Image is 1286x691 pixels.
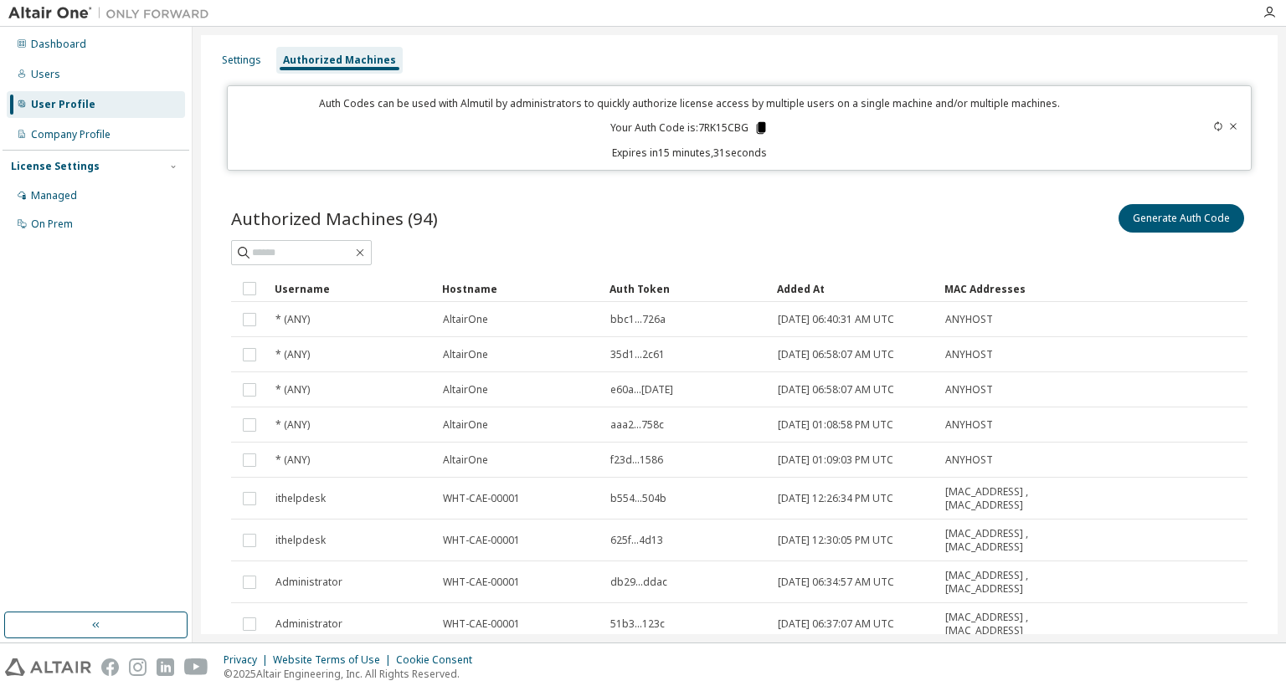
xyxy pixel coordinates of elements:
button: Generate Auth Code [1119,204,1244,233]
img: youtube.svg [184,658,208,676]
img: facebook.svg [101,658,119,676]
span: [DATE] 06:34:57 AM UTC [778,576,894,589]
span: db29...ddac [610,576,667,589]
div: Users [31,68,60,81]
div: Username [275,275,429,302]
div: Auth Token [610,275,764,302]
span: WHT-CAE-00001 [443,534,520,547]
span: WHT-CAE-00001 [443,617,520,631]
span: bbc1...726a [610,313,666,326]
div: Hostname [442,275,596,302]
span: [MAC_ADDRESS] , [MAC_ADDRESS] [945,569,1062,596]
div: Settings [222,54,261,67]
p: © 2025 Altair Engineering, Inc. All Rights Reserved. [224,667,482,681]
span: [DATE] 06:58:07 AM UTC [778,383,894,397]
span: AltairOne [443,383,488,397]
span: b554...504b [610,492,666,505]
span: * (ANY) [275,313,310,326]
span: ANYHOST [945,313,993,326]
p: Your Auth Code is: 7RK15CBG [610,120,769,136]
span: WHT-CAE-00001 [443,576,520,589]
span: [MAC_ADDRESS] , [MAC_ADDRESS] [945,527,1062,554]
div: Privacy [224,653,273,667]
span: [DATE] 01:08:58 PM UTC [778,418,893,432]
div: Dashboard [31,38,86,51]
span: AltairOne [443,453,488,467]
span: 35d1...2c61 [610,348,665,361]
span: [DATE] 06:58:07 AM UTC [778,348,894,361]
span: AltairOne [443,313,488,326]
span: [MAC_ADDRESS] , [MAC_ADDRESS] [945,611,1062,637]
div: Added At [777,275,931,302]
p: Expires in 15 minutes, 31 seconds [238,146,1140,160]
span: e60a...[DATE] [610,383,673,397]
span: WHT-CAE-00001 [443,492,520,505]
span: ithelpdesk [275,492,326,505]
span: f23d...1586 [610,453,663,467]
div: Company Profile [31,128,111,141]
img: linkedin.svg [157,658,174,676]
span: * (ANY) [275,453,310,467]
div: Website Terms of Use [273,653,396,667]
p: Auth Codes can be used with Almutil by administrators to quickly authorize license access by mult... [238,96,1140,110]
span: Administrator [275,576,342,589]
span: AltairOne [443,418,488,432]
span: ANYHOST [945,453,993,467]
img: altair_logo.svg [5,658,91,676]
span: [DATE] 06:40:31 AM UTC [778,313,894,326]
span: 625f...4d13 [610,534,663,547]
div: Authorized Machines [283,54,396,67]
span: Administrator [275,617,342,631]
span: ithelpdesk [275,534,326,547]
span: AltairOne [443,348,488,361]
span: [DATE] 06:37:07 AM UTC [778,617,894,631]
span: ANYHOST [945,418,993,432]
span: aaa2...758c [610,418,664,432]
span: 51b3...123c [610,617,665,631]
div: License Settings [11,160,100,173]
span: Authorized Machines (94) [231,207,438,230]
img: Altair One [8,5,218,22]
span: * (ANY) [275,383,310,397]
div: On Prem [31,218,73,231]
img: instagram.svg [129,658,147,676]
span: [MAC_ADDRESS] , [MAC_ADDRESS] [945,485,1062,512]
span: * (ANY) [275,348,310,361]
div: Managed [31,189,77,202]
div: User Profile [31,98,95,111]
div: MAC Addresses [944,275,1063,302]
div: Cookie Consent [396,653,482,667]
span: [DATE] 12:26:34 PM UTC [778,492,893,505]
span: ANYHOST [945,383,993,397]
span: ANYHOST [945,348,993,361]
span: [DATE] 01:09:03 PM UTC [778,453,893,467]
span: * (ANY) [275,418,310,432]
span: [DATE] 12:30:05 PM UTC [778,534,893,547]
